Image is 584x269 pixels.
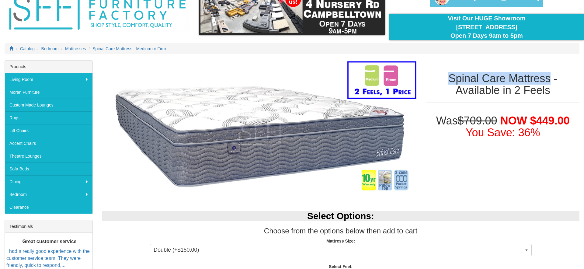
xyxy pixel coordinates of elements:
a: Custom Made Lounges [5,99,92,111]
strong: Mattress Size: [326,239,355,243]
a: Mattresses [65,46,86,51]
h1: Spinal Care Mattress - Available in 2 Feels [426,72,579,96]
a: Catalog [20,46,35,51]
a: Bedroom [41,46,59,51]
a: I had a really good experience with the customer service team. They were friendly, quick to respo... [6,249,90,268]
del: $709.00 [458,114,497,127]
a: Sofa Beds [5,162,92,175]
a: Rugs [5,111,92,124]
h3: Choose from the options below then add to cart [102,227,579,235]
a: Accent Chairs [5,137,92,150]
div: Testimonials [5,220,92,233]
span: NOW $449.00 [500,114,570,127]
h1: Was [426,115,579,139]
b: Select Options: [307,211,374,221]
a: Living Room [5,73,92,86]
font: You Save: 36% [466,126,540,139]
strong: Select Feel: [329,264,353,269]
a: Spinal Care Mattress - Medium or Firm [92,46,166,51]
a: Lift Chairs [5,124,92,137]
a: Dining [5,175,92,188]
a: Clearance [5,201,92,214]
button: Double (+$150.00) [150,244,532,256]
b: Great customer service [23,239,77,244]
a: Bedroom [5,188,92,201]
a: Moran Furniture [5,86,92,99]
div: Products [5,61,92,73]
div: Visit Our HUGE Showroom [STREET_ADDRESS] Open 7 Days 9am to 5pm [394,14,579,40]
span: Double (+$150.00) [154,246,524,254]
a: Theatre Lounges [5,150,92,162]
